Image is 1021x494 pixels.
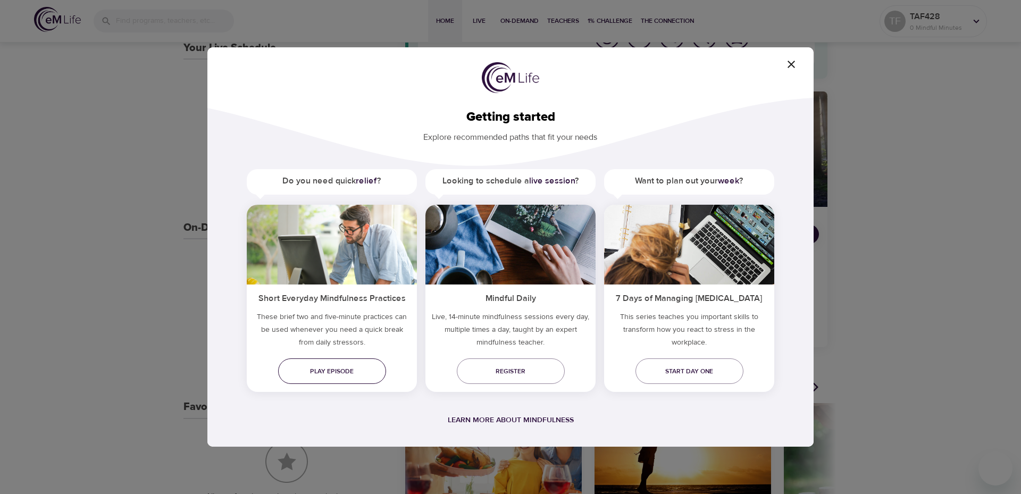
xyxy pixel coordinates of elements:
img: ims [425,205,596,284]
a: Play episode [278,358,386,384]
a: week [718,175,739,186]
h5: Looking to schedule a ? [425,169,596,193]
h2: Getting started [224,110,797,125]
img: ims [247,205,417,284]
p: Live, 14-minute mindfulness sessions every day, multiple times a day, taught by an expert mindful... [425,311,596,353]
p: This series teaches you important skills to transform how you react to stress in the workplace. [604,311,774,353]
p: Explore recommended paths that fit your needs [224,125,797,144]
h5: Want to plan out your ? [604,169,774,193]
a: Register [457,358,565,384]
a: Start day one [635,358,743,384]
a: relief [356,175,377,186]
h5: These brief two and five-minute practices can be used whenever you need a quick break from daily ... [247,311,417,353]
span: Register [465,366,556,377]
span: Start day one [644,366,735,377]
h5: Mindful Daily [425,284,596,311]
a: live session [529,175,575,186]
a: Learn more about mindfulness [448,415,574,425]
h5: Short Everyday Mindfulness Practices [247,284,417,311]
h5: Do you need quick ? [247,169,417,193]
h5: 7 Days of Managing [MEDICAL_DATA] [604,284,774,311]
img: ims [604,205,774,284]
span: Play episode [287,366,378,377]
img: logo [482,62,539,93]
